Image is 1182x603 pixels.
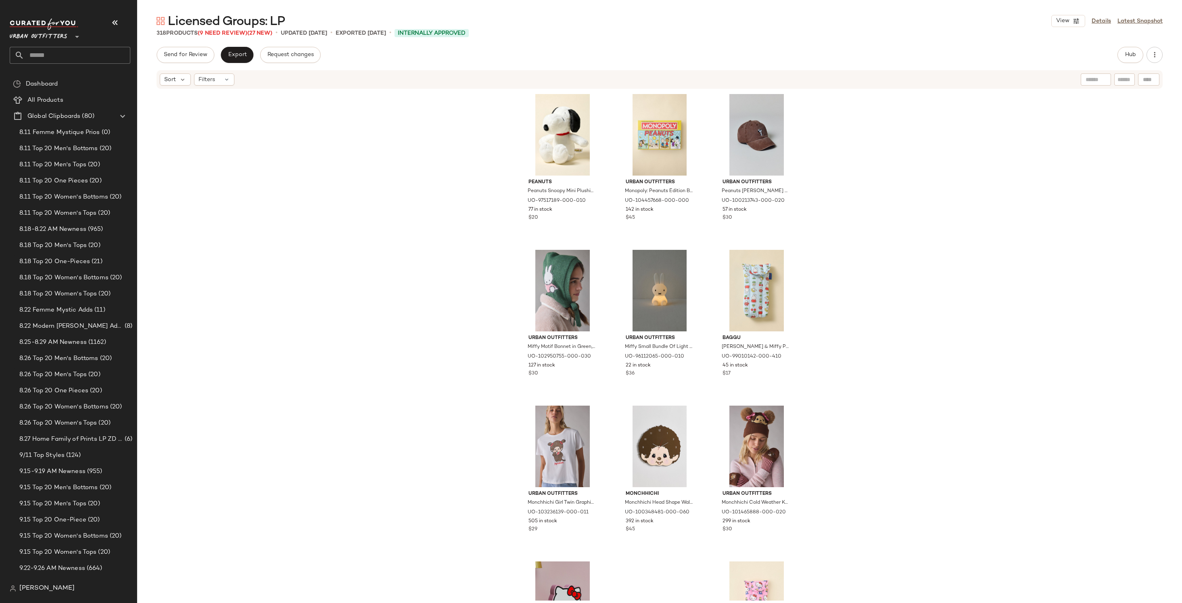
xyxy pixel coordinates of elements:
[27,112,80,121] span: Global Clipboards
[619,250,700,331] img: 96112065_010_b
[108,193,122,202] span: (20)
[168,14,285,30] span: Licensed Groups: LP
[19,564,85,573] span: 9.22-9.26 AM Newness
[123,322,132,331] span: (8)
[528,370,538,377] span: $30
[19,532,108,541] span: 9.15 Top 20 Women's Bottoms
[228,52,246,58] span: Export
[723,370,731,377] span: $17
[1117,47,1143,63] button: Hub
[80,112,94,121] span: (80)
[626,490,694,498] span: Monchhichi
[722,188,790,195] span: Peanuts [PERSON_NAME] Cool Icon Washed Dad Hat in Brown, Men's at Urban Outfitters
[626,335,694,342] span: Urban Outfitters
[19,419,97,428] span: 8.26 Top 20 Women's Tops
[19,483,98,492] span: 9.15 Top 20 Men's Bottoms
[716,406,797,487] img: 101465888_020_b
[86,160,100,170] span: (20)
[19,584,75,593] span: [PERSON_NAME]
[157,29,272,38] div: Products
[87,338,106,347] span: (1162)
[90,257,102,266] span: (21)
[723,206,747,214] span: 57 in stock
[723,526,732,533] span: $30
[528,353,591,360] span: UO-102950755-000-030
[267,52,314,58] span: Request changes
[723,335,791,342] span: BAGGU
[19,338,87,347] span: 8.25-8.29 AM Newness
[123,435,132,444] span: (6)
[260,47,321,63] button: Request changes
[19,306,93,315] span: 8.22 Femme Mystic Adds
[716,250,797,331] img: 99010142_410_b
[76,580,90,589] span: (10)
[247,30,272,36] span: (27 New)
[626,526,635,533] span: $45
[1125,52,1136,58] span: Hub
[85,564,102,573] span: (664)
[157,30,166,36] span: 318
[198,30,247,36] span: (9 Need Review)
[1051,15,1085,27] button: View
[98,354,112,363] span: (20)
[19,176,88,186] span: 8.11 Top 20 One Pieces
[86,499,100,509] span: (20)
[10,585,16,592] img: svg%3e
[522,94,603,176] img: 97517189_010_b
[86,515,100,525] span: (20)
[163,52,207,58] span: Send for Review
[100,128,110,137] span: (0)
[528,179,597,186] span: Peanuts
[528,509,589,516] span: UO-103236139-000-011
[19,580,76,589] span: 9.23 Bedding Focus
[528,343,596,351] span: Miffy Motif Bonnet in Green, Women's at Urban Outfitters
[86,225,103,234] span: (965)
[19,273,109,283] span: 8.18 Top 20 Women's Bottoms
[19,257,90,266] span: 8.18 Top 20 One-Pieces
[19,370,87,379] span: 8.26 Top 20 Men's Tops
[528,362,555,369] span: 127 in stock
[98,144,112,153] span: (20)
[10,19,78,30] img: cfy_white_logo.C9jOOHJF.svg
[1056,18,1069,24] span: View
[528,188,596,195] span: Peanuts Snoopy Mini Plushie in White at Urban Outfitters
[528,335,597,342] span: Urban Outfitters
[19,515,86,525] span: 9.15 Top 20 One-Piece
[398,29,466,38] span: Internally Approved
[97,419,111,428] span: (20)
[625,197,689,205] span: UO-104457668-000-000
[19,209,96,218] span: 8.11 Top 20 Women's Tops
[626,214,635,222] span: $45
[528,499,596,507] span: Monchhichi Girl Twin Graphic Slim Tee in Ivory, Women's at Urban Outfitters
[88,386,102,396] span: (20)
[619,406,700,487] img: 100348481_060_b
[19,289,97,299] span: 8.18 Top 20 Women's Tops
[626,370,635,377] span: $36
[528,526,537,533] span: $29
[276,28,278,38] span: •
[330,28,332,38] span: •
[19,499,86,509] span: 9.15 Top 20 Men's Tops
[626,206,654,214] span: 142 in stock
[88,176,102,186] span: (20)
[723,179,791,186] span: Urban Outfitters
[19,386,88,396] span: 8.26 Top 20 One Pieces
[528,197,586,205] span: UO-97517189-000-010
[1117,17,1163,25] a: Latest Snapshot
[716,94,797,176] img: 100213743_020_b
[1092,17,1111,25] a: Details
[157,47,214,63] button: Send for Review
[19,435,123,444] span: 8.27 Home Family of Prints LP ZD Adds
[13,80,21,88] img: svg%3e
[98,483,112,492] span: (20)
[87,370,100,379] span: (20)
[522,406,603,487] img: 103236139_011_b
[96,548,110,557] span: (20)
[625,509,689,516] span: UO-100348481-000-060
[19,322,123,331] span: 8.22 Modern [PERSON_NAME] Adds
[108,532,122,541] span: (20)
[722,197,785,205] span: UO-100213743-000-020
[93,306,105,315] span: (11)
[19,160,86,170] span: 8.11 Top 20 Men's Tops
[221,47,253,63] button: Export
